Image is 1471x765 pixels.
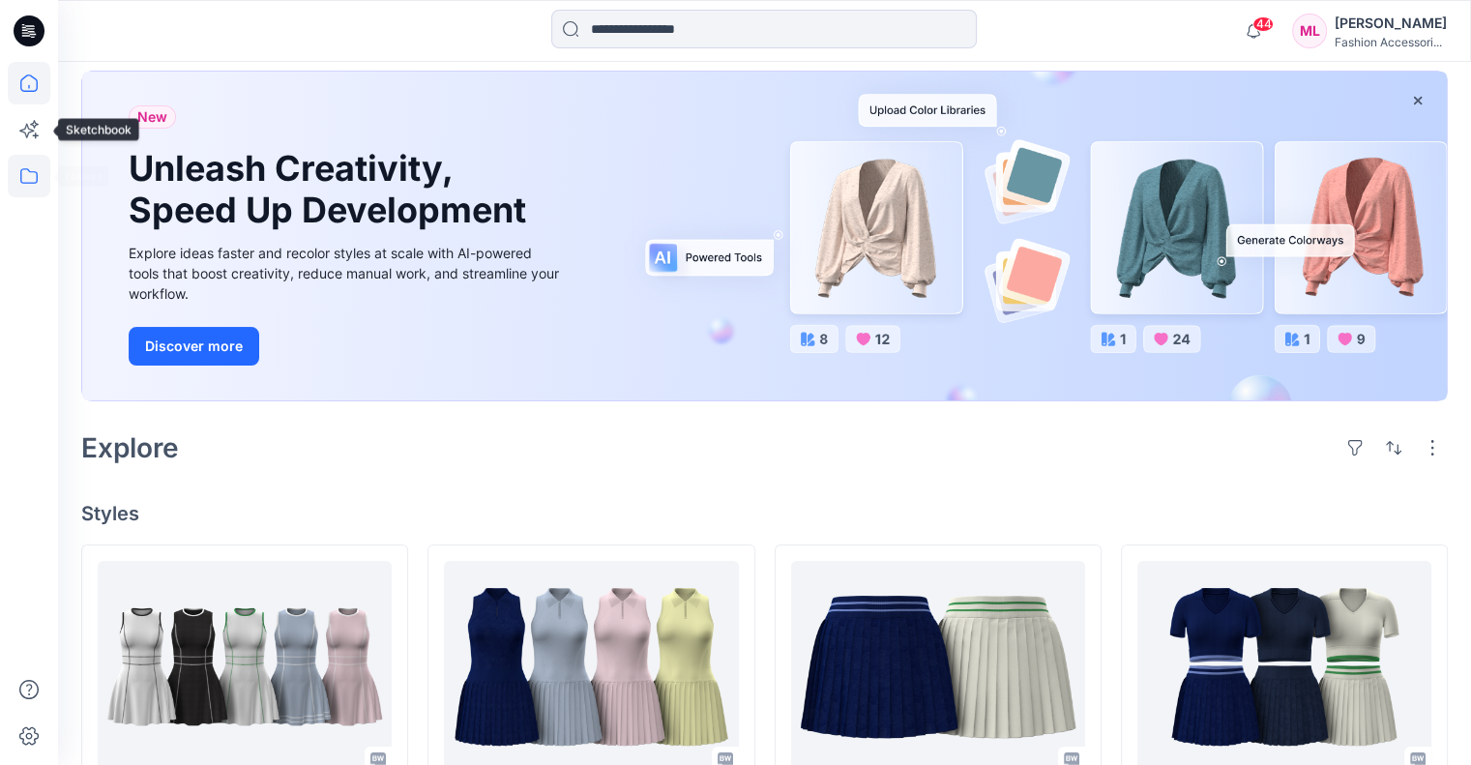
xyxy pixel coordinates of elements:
[1335,12,1447,35] div: [PERSON_NAME]
[1252,16,1274,32] span: 44
[1335,35,1447,49] div: Fashion Accessori...
[129,327,564,366] a: Discover more
[129,148,535,231] h1: Unleash Creativity, Speed Up Development
[81,502,1448,525] h4: Styles
[129,327,259,366] button: Discover more
[1292,14,1327,48] div: ML
[129,243,564,304] div: Explore ideas faster and recolor styles at scale with AI-powered tools that boost creativity, red...
[137,105,167,129] span: New
[81,432,179,463] h2: Explore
